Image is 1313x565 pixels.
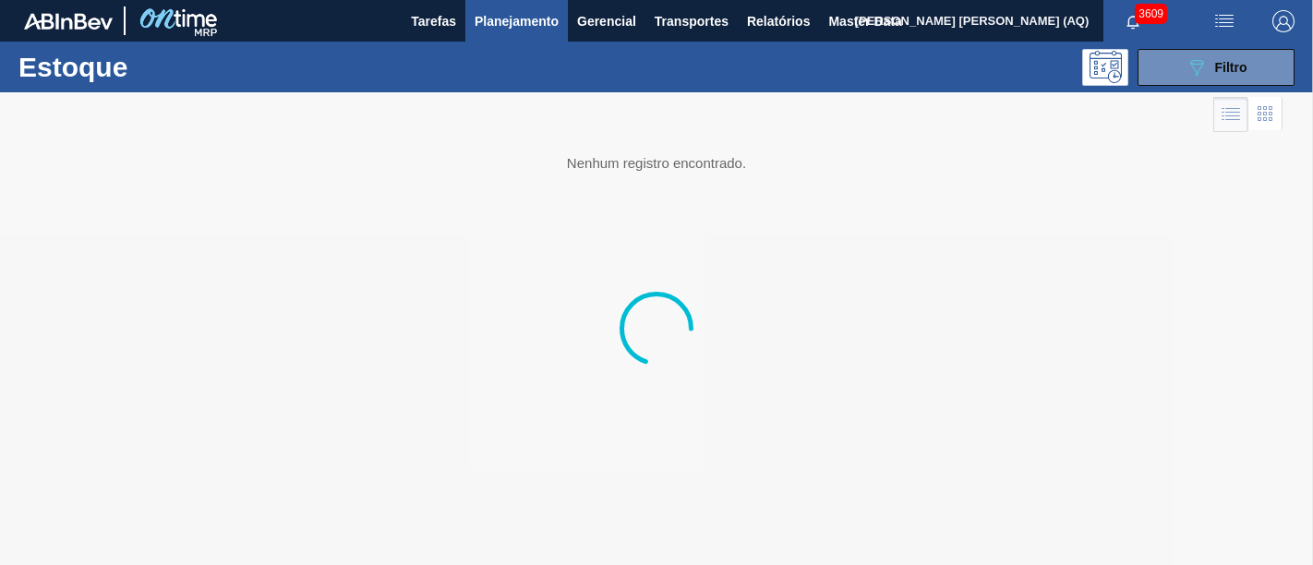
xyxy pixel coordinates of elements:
span: Master Data [828,10,901,32]
img: TNhmsLtSVTkK8tSr43FrP2fwEKptu5GPRR3wAAAABJRU5ErkJggg== [24,13,113,30]
span: Gerencial [577,10,636,32]
button: Notificações [1103,8,1162,34]
span: Planejamento [475,10,559,32]
img: Logout [1272,10,1295,32]
img: userActions [1213,10,1235,32]
span: Tarefas [411,10,456,32]
span: Filtro [1215,60,1247,75]
div: Pogramando: nenhum usuário selecionado [1082,49,1128,86]
button: Filtro [1138,49,1295,86]
span: Transportes [655,10,729,32]
span: 3609 [1135,4,1167,24]
h1: Estoque [18,56,280,78]
span: Relatórios [747,10,810,32]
